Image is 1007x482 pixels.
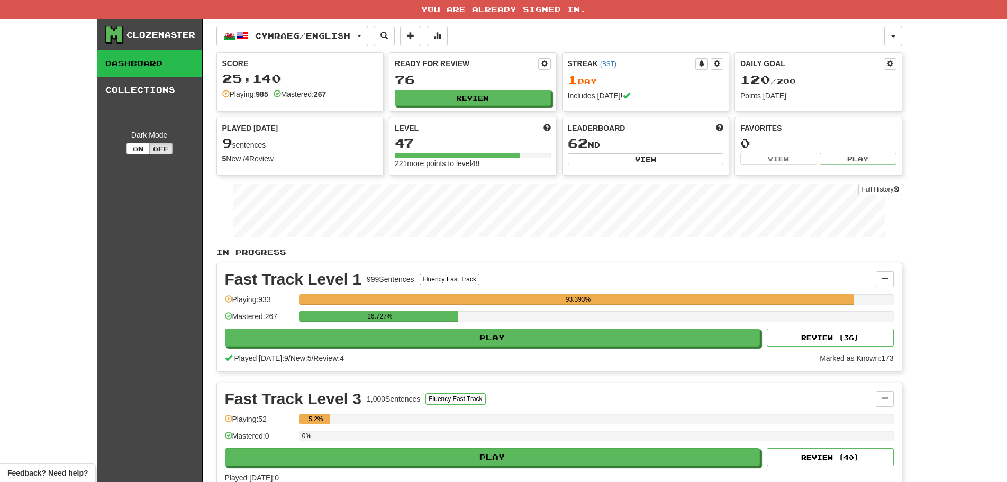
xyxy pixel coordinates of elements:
button: Play [820,153,896,165]
span: / 200 [740,77,796,86]
strong: 267 [314,90,326,98]
button: Review [395,90,551,106]
div: Dark Mode [105,130,194,140]
div: sentences [222,137,378,150]
div: 1,000 Sentences [367,394,420,404]
span: Open feedback widget [7,468,88,478]
div: 221 more points to level 48 [395,158,551,169]
span: Played [DATE] [222,123,278,133]
div: 0 [740,137,896,150]
div: Playing: 933 [225,294,294,312]
span: This week in points, UTC [716,123,723,133]
button: Play [225,329,760,347]
button: Off [149,143,173,154]
a: Full History [858,184,902,195]
p: In Progress [216,247,902,258]
div: Playing: 52 [225,414,294,431]
span: / [311,354,313,362]
button: Play [225,448,760,466]
button: Review (36) [767,329,894,347]
div: Ready for Review [395,58,538,69]
div: 76 [395,73,551,86]
span: / [288,354,291,362]
div: Marked as Known: 173 [820,353,893,363]
div: nd [568,137,724,150]
div: Fast Track Level 3 [225,391,362,407]
button: Add sentence to collection [400,26,421,46]
div: 25,140 [222,72,378,85]
div: New / Review [222,153,378,164]
div: Points [DATE] [740,90,896,101]
button: More stats [427,26,448,46]
div: Day [568,73,724,87]
div: Playing: [222,89,268,99]
div: Mastered: [274,89,326,99]
div: Streak [568,58,696,69]
a: (BST) [600,60,616,68]
button: View [568,153,724,165]
button: On [126,143,150,154]
span: Score more points to level up [543,123,551,133]
div: Daily Goal [740,58,884,70]
span: 9 [222,135,232,150]
a: Dashboard [97,50,202,77]
strong: 5 [222,154,226,163]
span: Played [DATE]: 0 [225,474,279,482]
span: New: 5 [291,354,312,362]
button: Search sentences [374,26,395,46]
button: Cymraeg/English [216,26,368,46]
span: Cymraeg / English [255,31,350,40]
div: Fast Track Level 1 [225,271,362,287]
span: 1 [568,72,578,87]
strong: 4 [245,154,249,163]
span: Played [DATE]: 9 [234,354,288,362]
span: Review: 4 [313,354,344,362]
span: 62 [568,135,588,150]
div: 26.727% [302,311,458,322]
strong: 985 [256,90,268,98]
button: Fluency Fast Track [420,274,479,285]
div: 5.2% [302,414,330,424]
span: Level [395,123,419,133]
span: 120 [740,72,770,87]
div: Favorites [740,123,896,133]
a: Collections [97,77,202,103]
div: Mastered: 0 [225,431,294,448]
div: Mastered: 267 [225,311,294,329]
div: Clozemaster [126,30,195,40]
div: 999 Sentences [367,274,414,285]
button: Fluency Fast Track [425,393,485,405]
button: View [740,153,817,165]
span: Leaderboard [568,123,625,133]
div: Includes [DATE]! [568,90,724,101]
button: Review (40) [767,448,894,466]
div: 47 [395,137,551,150]
div: Score [222,58,378,69]
div: 93.393% [302,294,854,305]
